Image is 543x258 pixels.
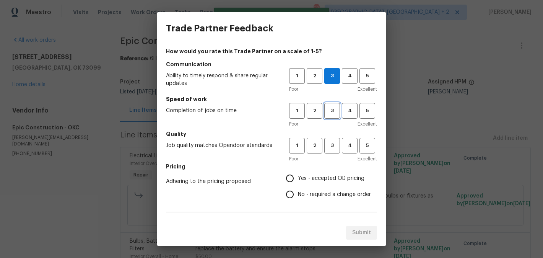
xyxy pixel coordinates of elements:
h5: Quality [166,130,377,138]
span: Excellent [358,120,377,128]
span: Completion of jobs on time [166,107,277,114]
span: 3 [325,106,339,115]
span: Poor [289,85,298,93]
span: No - required a change order [298,191,371,199]
button: 1 [289,103,305,119]
span: 2 [307,141,322,150]
span: 1 [290,106,304,115]
div: Pricing [286,170,377,202]
span: 2 [307,72,322,80]
h3: Trade Partner Feedback [166,23,273,34]
button: 3 [324,103,340,119]
button: 2 [307,103,322,119]
span: 5 [360,72,374,80]
h5: Communication [166,60,377,68]
span: 5 [360,141,374,150]
span: Poor [289,155,298,163]
h5: Speed of work [166,95,377,103]
span: Excellent [358,85,377,93]
button: 1 [289,138,305,153]
span: 1 [290,141,304,150]
span: Excellent [358,155,377,163]
span: Yes - accepted OD pricing [298,175,364,183]
span: 5 [360,106,374,115]
button: 2 [307,138,322,153]
span: Poor [289,120,298,128]
button: 5 [359,138,375,153]
h4: How would you rate this Trade Partner on a scale of 1-5? [166,47,377,55]
button: 4 [342,138,358,153]
span: 4 [343,141,357,150]
button: 2 [307,68,322,84]
button: 5 [359,103,375,119]
span: 2 [307,106,322,115]
button: 3 [324,68,340,84]
button: 1 [289,68,305,84]
span: 4 [343,106,357,115]
button: 3 [324,138,340,153]
span: Job quality matches Opendoor standards [166,142,277,149]
span: 3 [325,72,340,80]
h5: Pricing [166,163,377,170]
span: Adhering to the pricing proposed [166,178,274,185]
span: 4 [343,72,357,80]
span: 1 [290,72,304,80]
span: 3 [325,141,339,150]
button: 4 [342,68,358,84]
button: 4 [342,103,358,119]
button: 5 [359,68,375,84]
span: Ability to timely respond & share regular updates [166,72,277,87]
